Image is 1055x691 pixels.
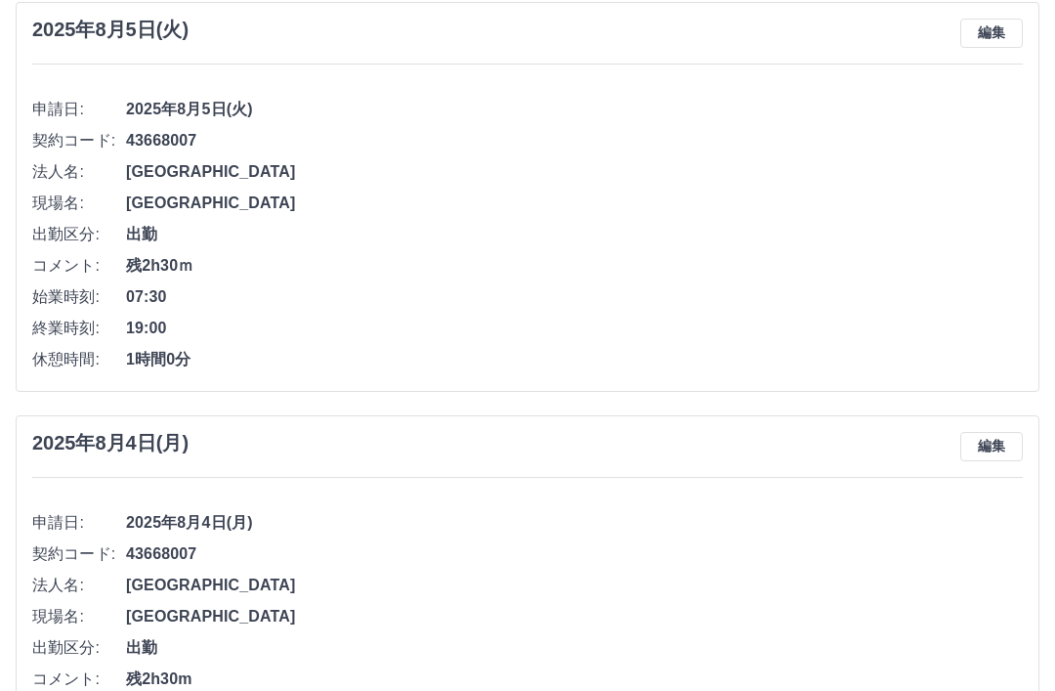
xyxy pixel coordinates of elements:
[32,636,126,660] span: 出勤区分:
[126,254,1023,278] span: 残2h30ｍ
[126,511,1023,535] span: 2025年8月4日(月)
[32,129,126,152] span: 契約コード:
[32,574,126,597] span: 法人名:
[126,285,1023,309] span: 07:30
[126,223,1023,246] span: 出勤
[32,542,126,566] span: 契約コード:
[960,432,1023,461] button: 編集
[126,129,1023,152] span: 43668007
[32,605,126,628] span: 現場名:
[32,98,126,121] span: 申請日:
[32,192,126,215] span: 現場名:
[126,668,1023,691] span: 残2h30m
[32,19,189,41] h3: 2025年8月5日(火)
[126,574,1023,597] span: [GEOGRAPHIC_DATA]
[32,223,126,246] span: 出勤区分:
[32,432,189,454] h3: 2025年8月4日(月)
[126,98,1023,121] span: 2025年8月5日(火)
[126,348,1023,371] span: 1時間0分
[126,160,1023,184] span: [GEOGRAPHIC_DATA]
[126,636,1023,660] span: 出勤
[126,192,1023,215] span: [GEOGRAPHIC_DATA]
[32,317,126,340] span: 終業時刻:
[126,317,1023,340] span: 19:00
[32,285,126,309] span: 始業時刻:
[32,668,126,691] span: コメント:
[32,254,126,278] span: コメント:
[32,160,126,184] span: 法人名:
[960,19,1023,48] button: 編集
[126,605,1023,628] span: [GEOGRAPHIC_DATA]
[32,511,126,535] span: 申請日:
[126,542,1023,566] span: 43668007
[32,348,126,371] span: 休憩時間:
